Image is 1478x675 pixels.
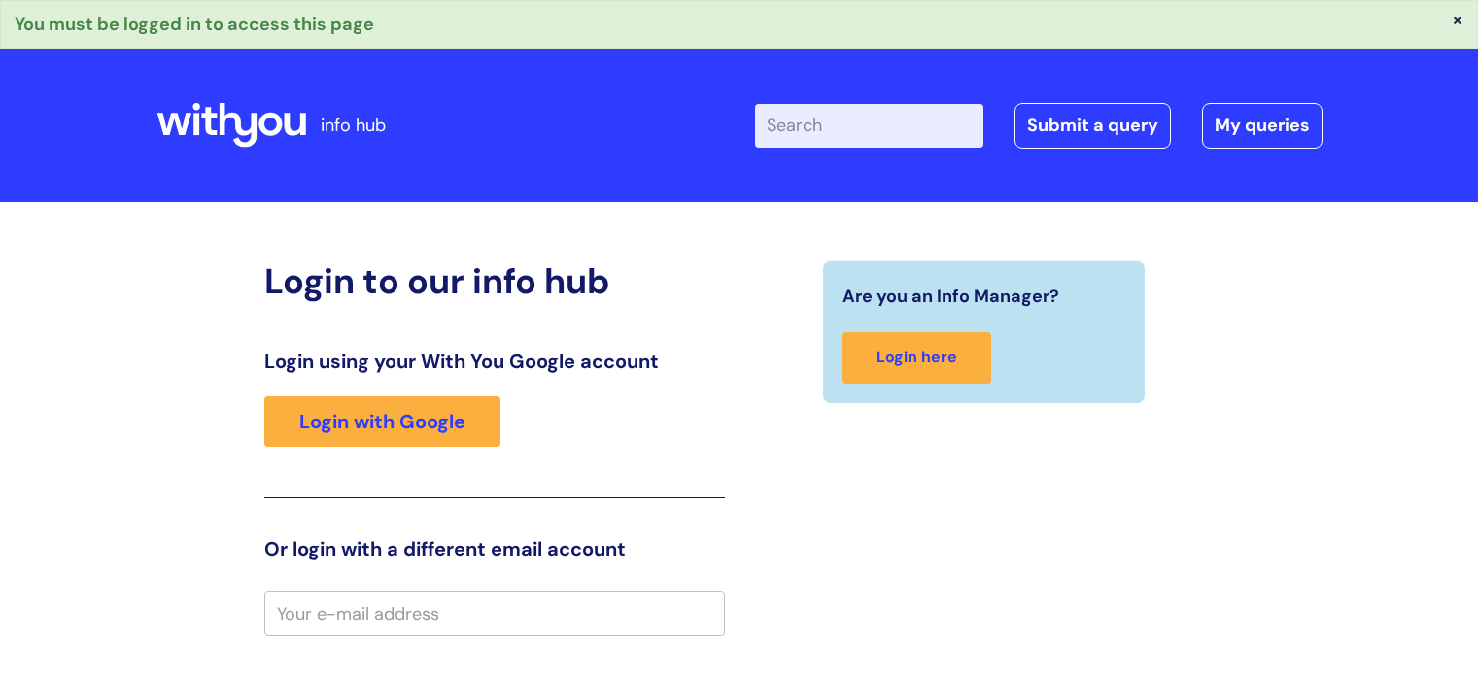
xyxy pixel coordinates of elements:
[264,350,725,373] h3: Login using your With You Google account
[264,260,725,302] h2: Login to our info hub
[755,104,983,147] input: Search
[1014,103,1171,148] a: Submit a query
[842,332,991,384] a: Login here
[321,110,386,141] p: info hub
[264,537,725,560] h3: Or login with a different email account
[842,281,1059,312] span: Are you an Info Manager?
[1202,103,1323,148] a: My queries
[264,591,725,636] input: Your e-mail address
[1452,11,1463,28] button: ×
[264,396,500,447] a: Login with Google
